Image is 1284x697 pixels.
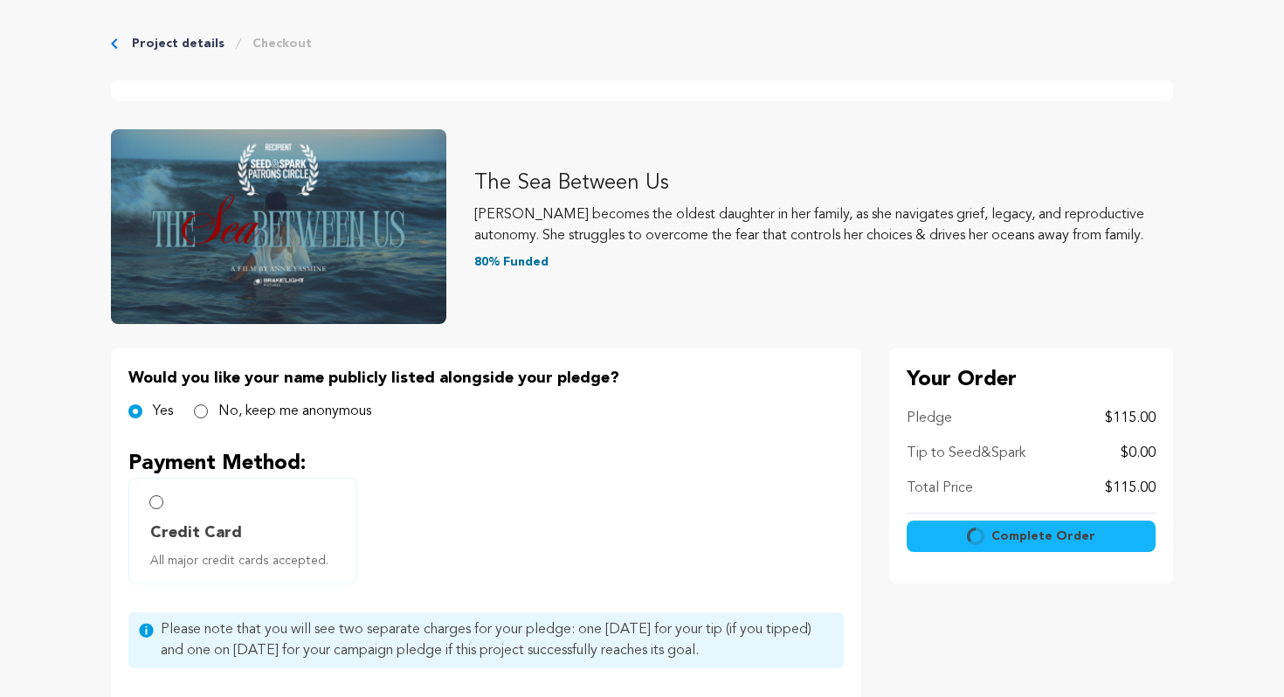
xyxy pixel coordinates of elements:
[111,129,446,324] img: The Sea Between Us image
[474,169,1173,197] p: The Sea Between Us
[150,521,242,545] span: Credit Card
[161,619,833,661] span: Please note that you will see two separate charges for your pledge: one [DATE] for your tip (if y...
[907,478,973,499] p: Total Price
[1105,408,1156,429] p: $115.00
[907,521,1156,552] button: Complete Order
[252,35,312,52] a: Checkout
[218,401,371,422] label: No, keep me anonymous
[907,366,1156,394] p: Your Order
[474,253,1173,271] p: 80% Funded
[474,204,1173,246] p: [PERSON_NAME] becomes the oldest daughter in her family, as she navigates grief, legacy, and repr...
[111,35,1173,52] div: Breadcrumb
[1121,443,1156,464] p: $0.00
[132,35,224,52] a: Project details
[153,401,173,422] label: Yes
[907,443,1025,464] p: Tip to Seed&Spark
[128,450,844,478] p: Payment Method:
[907,408,952,429] p: Pledge
[128,366,844,390] p: Would you like your name publicly listed alongside your pledge?
[150,552,342,569] span: All major credit cards accepted.
[991,528,1095,545] span: Complete Order
[1105,478,1156,499] p: $115.00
